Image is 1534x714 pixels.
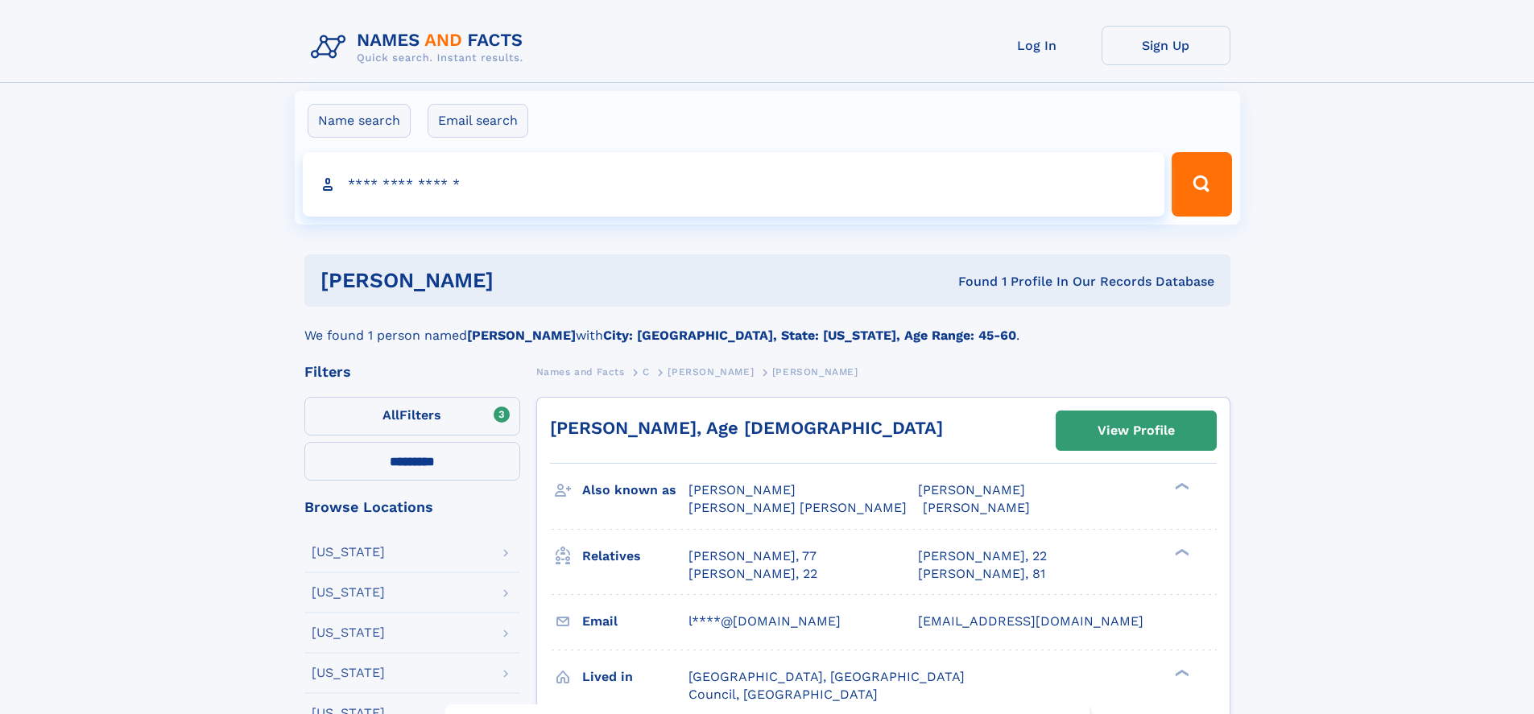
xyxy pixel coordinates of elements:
[582,477,688,504] h3: Also known as
[918,547,1047,565] a: [PERSON_NAME], 22
[312,626,385,639] div: [US_STATE]
[973,26,1102,65] a: Log In
[772,366,858,378] span: [PERSON_NAME]
[1172,152,1231,217] button: Search Button
[550,418,943,438] a: [PERSON_NAME], Age [DEMOGRAPHIC_DATA]
[688,565,817,583] a: [PERSON_NAME], 22
[603,328,1016,343] b: City: [GEOGRAPHIC_DATA], State: [US_STATE], Age Range: 45-60
[428,104,528,138] label: Email search
[688,482,796,497] span: [PERSON_NAME]
[536,361,625,382] a: Names and Facts
[668,366,754,378] span: [PERSON_NAME]
[308,104,411,138] label: Name search
[668,361,754,382] a: [PERSON_NAME]
[312,546,385,559] div: [US_STATE]
[382,407,399,423] span: All
[312,667,385,679] div: [US_STATE]
[303,152,1165,217] input: search input
[918,613,1143,629] span: [EMAIL_ADDRESS][DOMAIN_NAME]
[1102,26,1230,65] a: Sign Up
[582,608,688,635] h3: Email
[688,500,907,515] span: [PERSON_NAME] [PERSON_NAME]
[688,547,817,565] a: [PERSON_NAME], 77
[582,543,688,570] h3: Relatives
[304,307,1230,345] div: We found 1 person named with .
[582,663,688,691] h3: Lived in
[304,26,536,69] img: Logo Names and Facts
[1171,667,1190,678] div: ❯
[1171,481,1190,492] div: ❯
[643,366,650,378] span: C
[304,500,520,514] div: Browse Locations
[467,328,576,343] b: [PERSON_NAME]
[923,500,1030,515] span: [PERSON_NAME]
[304,365,520,379] div: Filters
[688,669,965,684] span: [GEOGRAPHIC_DATA], [GEOGRAPHIC_DATA]
[918,565,1045,583] a: [PERSON_NAME], 81
[918,482,1025,497] span: [PERSON_NAME]
[312,586,385,599] div: [US_STATE]
[688,687,878,702] span: Council, [GEOGRAPHIC_DATA]
[643,361,650,382] a: C
[726,273,1214,291] div: Found 1 Profile In Our Records Database
[304,397,520,435] label: Filters
[1098,412,1175,449] div: View Profile
[320,270,726,291] h1: [PERSON_NAME]
[1056,411,1216,450] a: View Profile
[1171,547,1190,557] div: ❯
